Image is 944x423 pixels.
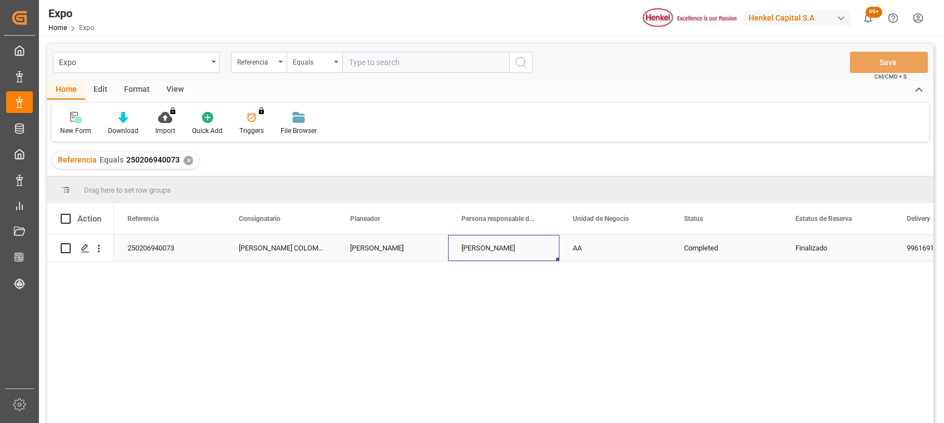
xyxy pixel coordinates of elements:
[53,52,220,73] button: open menu
[231,52,287,73] button: open menu
[127,215,159,223] span: Referencia
[643,8,736,28] img: Henkel%20logo.jpg_1689854090.jpg
[85,81,116,100] div: Edit
[192,126,223,136] div: Quick Add
[866,7,882,18] span: 99+
[184,156,193,165] div: ✕
[671,235,782,261] div: Completed
[795,235,880,261] div: Finalizado
[58,155,97,164] span: Referencia
[225,235,337,261] div: [PERSON_NAME] COLOMBIANA S.A.S.
[850,52,928,73] button: Save
[744,10,851,26] div: Henkel Capital S.A
[350,215,380,223] span: Planeador
[287,52,342,73] button: open menu
[108,126,139,136] div: Download
[281,126,317,136] div: File Browser
[48,24,67,32] a: Home
[126,155,180,164] span: 250206940073
[100,155,124,164] span: Equals
[48,5,94,22] div: Expo
[559,235,671,261] div: AA
[60,126,91,136] div: New Form
[881,6,906,31] button: Help Center
[461,215,536,223] span: Persona responsable de seguimiento
[293,55,331,67] div: Equals
[907,215,930,223] span: Delivery
[237,55,275,67] div: Referencia
[239,215,281,223] span: Consignatario
[744,7,855,28] button: Henkel Capital S.A
[448,235,559,261] div: [PERSON_NAME]
[337,235,448,261] div: [PERSON_NAME]
[342,52,509,73] input: Type to search
[59,55,208,68] div: Expo
[874,72,907,81] span: Ctrl/CMD + S
[573,215,629,223] span: Unidad de Negocio
[158,81,192,100] div: View
[47,235,114,262] div: Press SPACE to select this row.
[684,215,703,223] span: Status
[84,186,171,194] span: Drag here to set row groups
[116,81,158,100] div: Format
[795,215,852,223] span: Estatus de Reserva
[114,235,225,261] div: 250206940073
[47,81,85,100] div: Home
[77,214,101,224] div: Action
[509,52,533,73] button: search button
[855,6,881,31] button: show 101 new notifications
